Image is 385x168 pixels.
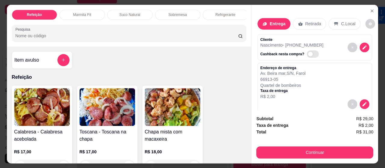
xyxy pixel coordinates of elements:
p: Av. Beira mar , S/N , Farol [260,70,305,76]
strong: Subtotal [256,116,273,121]
button: Continuar [256,146,373,158]
p: R$ 17,00 [79,149,135,155]
p: Quartel de bombeiros [260,82,305,88]
p: Cliente [260,37,323,42]
label: Automatic updates [307,50,321,57]
p: Refeição [12,74,247,81]
p: Nascimento - [PHONE_NUMBER] [260,42,323,48]
p: Refrigerante [215,12,235,17]
p: R$ 17,00 [14,149,70,155]
p: Endereço de entrega [260,65,305,70]
p: Marmita Fit [73,12,91,17]
p: Entrega [270,21,285,27]
p: Taxa de entrega [260,88,305,93]
span: R$ 2,00 [359,122,373,129]
p: C.Local [341,21,356,27]
h4: Toscana - Toscana na chapa [79,128,135,142]
p: 66913-05 [260,76,305,82]
h4: Chapa mista com macaxeira [145,128,200,142]
p: Cashback nesta compra? [260,51,304,56]
h4: Calabresa - Calabresa acebolada [14,128,70,142]
img: product-image [14,88,70,126]
input: Pesquisa [15,32,238,38]
p: Refeição [27,12,42,17]
button: decrease-product-quantity [348,99,357,109]
button: Close [367,6,377,16]
button: decrease-product-quantity [360,99,369,109]
p: R$ 2,00 [260,93,305,99]
p: R$ 18,00 [145,149,200,155]
button: decrease-product-quantity [365,19,375,29]
img: product-image [79,88,135,126]
button: decrease-product-quantity [348,42,357,52]
label: Pesquisa [15,27,32,32]
button: decrease-product-quantity [360,42,369,52]
button: add-separate-item [57,54,69,66]
span: R$ 31,00 [356,129,373,135]
p: Suco Natural [119,12,140,17]
p: Sobremesa [168,12,187,17]
img: product-image [145,88,200,126]
h4: Item avulso [14,56,39,63]
p: Retirada [305,21,321,27]
strong: Total [256,130,266,134]
strong: Taxa de entrega [256,123,288,128]
span: R$ 29,00 [356,115,373,122]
